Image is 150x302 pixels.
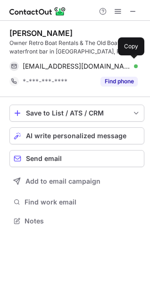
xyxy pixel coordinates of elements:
[9,150,144,167] button: Send email
[100,77,138,86] button: Reveal Button
[9,173,144,190] button: Add to email campaign
[25,217,141,225] span: Notes
[25,198,141,206] span: Find work email
[9,105,144,122] button: save-profile-one-click
[9,214,144,228] button: Notes
[9,39,144,56] div: Owner Retro Boat Rentals & The Old Boat House waterfront bar in [GEOGRAPHIC_DATA], Red Dock [PERS...
[25,178,100,185] span: Add to email campaign
[26,132,126,140] span: AI write personalized message
[9,195,144,209] button: Find work email
[9,28,73,38] div: [PERSON_NAME]
[9,6,66,17] img: ContactOut v5.3.10
[9,127,144,144] button: AI write personalized message
[26,155,62,162] span: Send email
[26,109,128,117] div: Save to List / ATS / CRM
[23,62,131,71] span: [EMAIL_ADDRESS][DOMAIN_NAME]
